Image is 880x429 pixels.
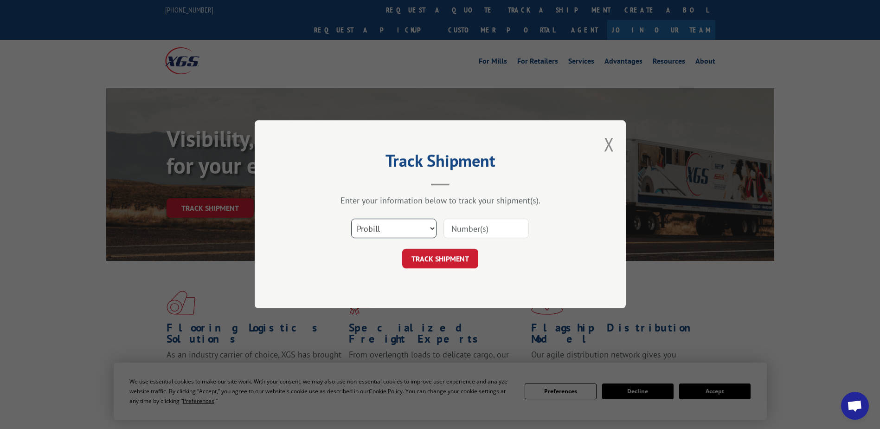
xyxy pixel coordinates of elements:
button: TRACK SHIPMENT [402,249,478,269]
h2: Track Shipment [301,154,579,172]
div: Open chat [841,392,869,420]
button: Close modal [604,132,614,156]
input: Number(s) [443,219,529,239]
div: Enter your information below to track your shipment(s). [301,195,579,206]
